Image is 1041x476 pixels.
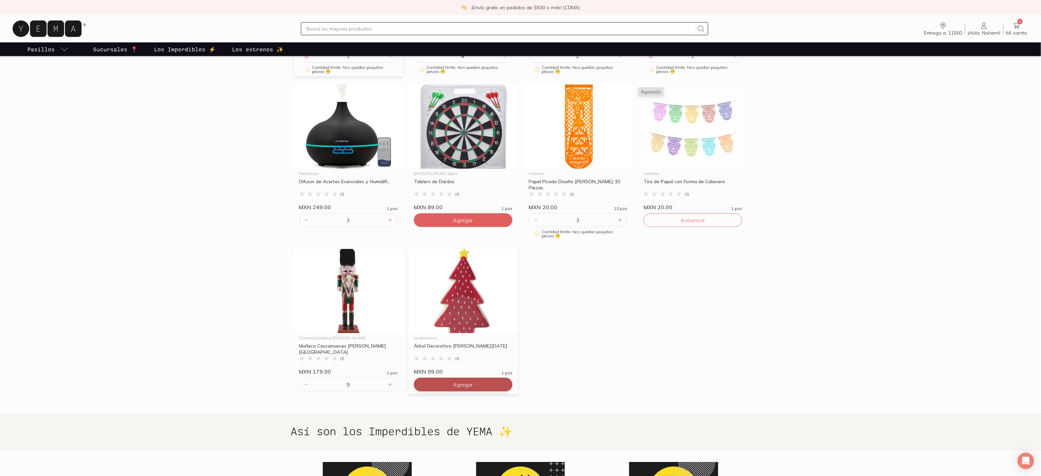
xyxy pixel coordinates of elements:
button: Agregar [414,378,512,391]
span: Cantidad límite. Nos quedan poquitas piezas 😬 [312,65,392,74]
span: MXN 20.00 [529,204,558,211]
span: Agregar [453,217,473,224]
span: MXN 99.00 [414,368,443,375]
img: Difusor de Aceites Esenciales y Humidificador [294,85,403,169]
a: Papel Picado Diseño Catrina 10 PiezasArtemexPapel Picado Diseño [PERSON_NAME] 10 Piezas(0)MXN 20.... [523,85,633,211]
span: Cantidad límite. Nos quedan poquitas piezas 😬 [657,65,737,74]
span: 1 pza [502,371,512,375]
a: Tablero de Dardos[PERSON_NAME] SportTablero de Dardos(0)MXN 89.001 pza [408,85,518,211]
span: Cantidad límite. Nos quedan poquitas piezas 😬 [427,65,507,74]
a: Difusor de Aceites Esenciales y HumidificadorRedLemonDifusor de Aceites Esenciales y Humidifi...(... [294,85,403,211]
span: ( 0 ) [340,356,345,361]
div: Tablero de Dardos [414,178,512,191]
span: MXN 249.00 [299,204,331,211]
span: Cantidad límite. Nos quedan poquitas piezas 😬 [542,230,622,238]
div: Artemex [529,172,627,176]
span: 1 pza [387,371,397,375]
img: Tira de Papel con Forma de Calavera [638,85,748,169]
span: MXN 20.00 [644,204,672,211]
button: Avísenme [644,213,742,227]
a: Tira de Papel con Forma de CalaveraAgotadoArtemexTira de Papel con Forma de Calavera(0)MXN 20.001... [638,85,748,211]
div: Tira de Papel con Forma de Calavera [644,178,742,191]
div: Árbol Decorativo [PERSON_NAME][DATE] [414,343,512,355]
div: Artemex [644,172,742,176]
span: 10 pza [614,206,627,211]
p: Los estrenos ✨ [232,45,283,53]
h1: Así son los Imperdibles de YEMA ✨ [291,424,750,437]
input: Busca los mejores productos [307,25,695,33]
a: ¡Hola, Nohemi! [965,22,1003,36]
span: Mi carrito [1006,30,1027,36]
span: ¡Hola, Nohemi! [968,30,1001,36]
img: Muñeco Cascanueces de Madera [294,249,403,333]
div: LoveLemons [414,336,512,340]
span: 31 [1017,19,1023,24]
a: Los Imperdibles ⚡️ [153,42,217,56]
span: Agotado [638,87,664,96]
span: ( 0 ) [340,192,345,196]
p: Sucursales 📍 [93,45,138,53]
a: pasillo-todos-link [26,42,70,56]
p: Pasillos [27,45,55,53]
div: RedLemon [299,172,398,176]
span: Entrega a: 11560 [924,30,962,36]
a: Muñeco Cascanueces de MaderaComercializadora [PERSON_NAME]Muñeco Cascanueces [PERSON_NAME][GEOGRA... [294,249,403,375]
a: Árbol Decorativo de NavidadLoveLemonsÁrbol Decorativo [PERSON_NAME][DATE](0)MXN 99.001 pza [408,249,518,375]
div: Comercializadora [PERSON_NAME] [299,336,398,340]
button: Agregar [414,213,512,227]
span: ( 0 ) [685,192,689,196]
img: Tablero de Dardos [408,85,518,169]
img: Árbol Decorativo de Navidad [408,249,518,333]
div: Open Intercom Messenger [1018,453,1034,469]
div: Difusor de Aceites Esenciales y Humidifi... [299,178,398,191]
span: ( 0 ) [570,192,574,196]
a: 31Mi carrito [1004,22,1030,36]
p: Los Imperdibles ⚡️ [154,45,216,53]
div: [PERSON_NAME] Sport [414,172,512,176]
span: ( 0 ) [455,192,459,196]
img: Papel Picado Diseño Catrina 10 Piezas [523,85,633,169]
span: MXN 179.00 [299,368,331,375]
a: Los estrenos ✨ [231,42,285,56]
a: Entrega a: 11560 [922,22,965,36]
span: 1 pza [732,206,742,211]
span: 1 pza [502,206,512,211]
span: MXN 89.00 [414,204,443,211]
span: Agregar [453,381,473,388]
div: Muñeco Cascanueces [PERSON_NAME][GEOGRAPHIC_DATA] [299,343,398,355]
p: ¡Envío gratis en pedidos de $500 o más! (CDMX) [471,4,580,11]
div: Papel Picado Diseño [PERSON_NAME] 10 Piezas [529,178,627,191]
a: Sucursales 📍 [92,42,139,56]
span: ( 0 ) [455,356,459,361]
img: check [461,4,467,11]
span: 1 pza [387,206,397,211]
span: Cantidad límite. Nos quedan poquitas piezas 😬 [542,65,622,74]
